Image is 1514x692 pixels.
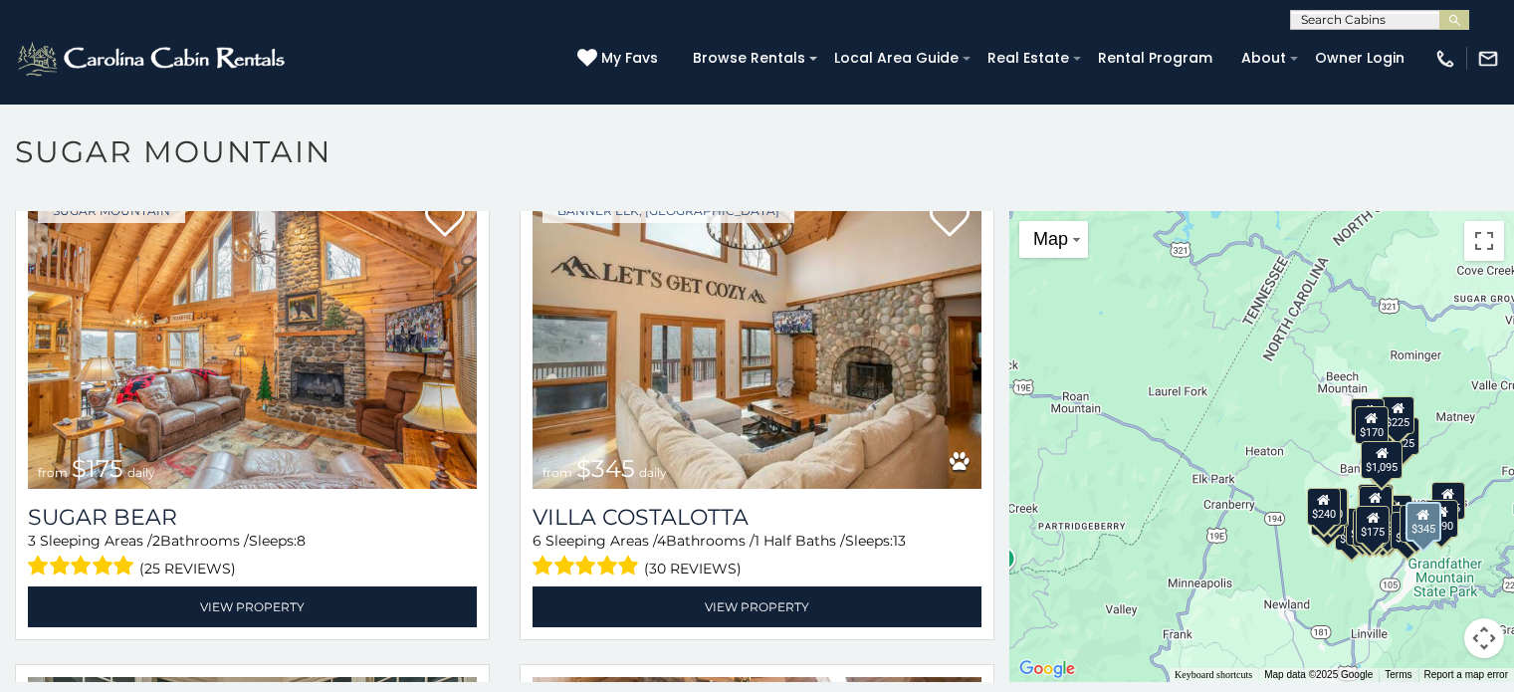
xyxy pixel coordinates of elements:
[533,504,981,531] a: Villa Costalotta
[139,556,236,581] span: (25 reviews)
[542,465,572,480] span: from
[28,188,477,489] img: Sugar Bear
[152,532,160,550] span: 2
[1314,490,1348,528] div: $225
[893,532,906,550] span: 13
[577,48,663,70] a: My Favs
[38,198,185,223] a: Sugar Mountain
[977,43,1079,74] a: Real Estate
[15,39,291,79] img: White-1-2.png
[1424,669,1508,680] a: Report a map error
[1405,502,1440,542] div: $345
[1088,43,1222,74] a: Rental Program
[824,43,969,74] a: Local Area Guide
[542,198,794,223] a: Banner Elk, [GEOGRAPHIC_DATA]
[28,586,477,627] a: View Property
[1385,417,1418,455] div: $125
[533,531,981,581] div: Sleeping Areas / Bathrooms / Sleeps:
[38,465,68,480] span: from
[1014,656,1080,682] img: Google
[127,465,155,480] span: daily
[1430,482,1464,520] div: $155
[1019,221,1088,258] button: Change map style
[1033,229,1068,249] span: Map
[601,48,658,69] span: My Favs
[28,531,477,581] div: Sleeping Areas / Bathrooms / Sleeps:
[576,454,635,483] span: $345
[1353,508,1387,546] div: $155
[755,532,845,550] span: 1 Half Baths /
[425,200,465,242] a: Add to favorites
[533,188,981,489] img: Villa Costalotta
[1358,485,1392,523] div: $300
[1464,221,1504,261] button: Toggle fullscreen view
[533,188,981,489] a: Villa Costalotta from $345 daily
[1335,512,1369,550] div: $650
[1354,405,1388,443] div: $170
[28,504,477,531] a: Sugar Bear
[639,465,667,480] span: daily
[1361,441,1403,479] div: $1,095
[683,43,815,74] a: Browse Rentals
[1400,505,1433,543] div: $195
[1359,484,1393,522] div: $265
[533,586,981,627] a: View Property
[1231,43,1296,74] a: About
[1424,499,1458,537] div: $190
[72,454,123,483] span: $175
[1311,497,1345,535] div: $355
[1351,398,1385,436] div: $240
[1357,484,1391,522] div: $190
[1313,487,1347,525] div: $210
[1378,495,1411,533] div: $200
[930,200,970,242] a: Add to favorites
[1356,506,1390,544] div: $175
[1390,512,1423,550] div: $500
[657,532,666,550] span: 4
[533,532,541,550] span: 6
[1385,669,1411,680] a: Terms (opens in new tab)
[1434,48,1456,70] img: phone-regular-white.png
[1477,48,1499,70] img: mail-regular-white.png
[297,532,306,550] span: 8
[1365,509,1399,547] div: $350
[1464,618,1504,658] button: Map camera controls
[28,532,36,550] span: 3
[1381,396,1414,434] div: $225
[1014,656,1080,682] a: Open this area in Google Maps (opens a new window)
[1175,668,1252,682] button: Keyboard shortcuts
[1264,669,1373,680] span: Map data ©2025 Google
[1306,487,1340,525] div: $240
[644,556,742,581] span: (30 reviews)
[1305,43,1414,74] a: Owner Login
[28,188,477,489] a: Sugar Bear from $175 daily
